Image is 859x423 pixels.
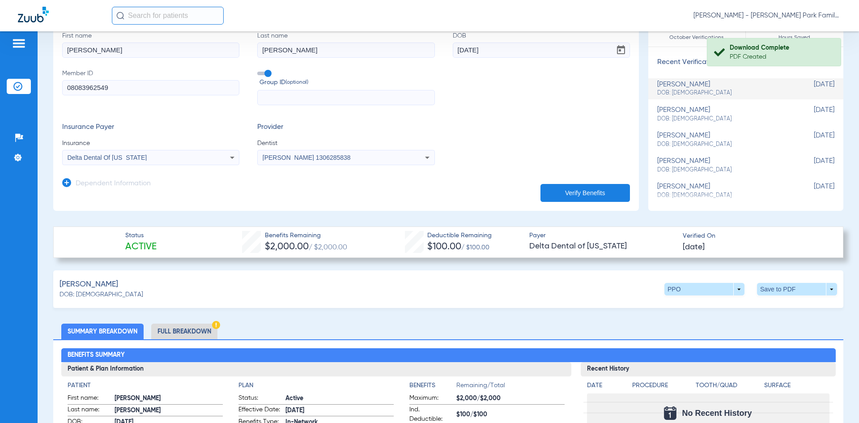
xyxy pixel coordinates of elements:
[112,7,224,25] input: Search for patients
[62,123,239,132] h3: Insurance Payer
[285,394,394,403] span: Active
[612,41,630,59] button: Open calendar
[657,141,790,149] span: DOB: [DEMOGRAPHIC_DATA]
[257,31,434,58] label: Last name
[456,410,565,419] span: $100/$100
[427,231,492,240] span: Deductible Remaining
[790,81,834,97] span: [DATE]
[265,242,309,252] span: $2,000.00
[68,405,111,416] span: Last name:
[529,231,675,240] span: Payer
[263,154,351,161] span: [PERSON_NAME] 1306285838
[62,80,239,95] input: Member ID
[257,43,434,58] input: Last name
[238,393,282,404] span: Status:
[257,139,434,148] span: Dentist
[60,279,118,290] span: [PERSON_NAME]
[68,154,147,161] span: Delta Dental Of [US_STATE]
[453,43,630,58] input: DOBOpen calendar
[68,393,111,404] span: First name:
[12,38,26,49] img: hamburger-icon
[683,231,829,241] span: Verified On
[427,242,461,252] span: $100.00
[657,81,790,97] div: [PERSON_NAME]
[790,157,834,174] span: [DATE]
[632,381,693,393] app-breakdown-title: Procedure
[540,184,630,202] button: Verify Benefits
[151,324,217,339] li: Full Breakdown
[62,31,239,58] label: First name
[682,409,752,418] span: No Recent History
[664,283,744,295] button: PPO
[648,33,745,42] span: October Verifications
[62,43,239,58] input: First name
[632,381,693,390] h4: Procedure
[285,78,308,87] small: (optional)
[587,381,625,390] h4: Date
[257,123,434,132] h3: Provider
[259,78,434,87] span: Group ID
[238,381,394,390] h4: Plan
[61,362,571,376] h3: Patient & Plan Information
[790,106,834,123] span: [DATE]
[76,179,151,188] h3: Dependent Information
[657,166,790,174] span: DOB: [DEMOGRAPHIC_DATA]
[581,362,836,376] h3: Recent History
[115,394,223,403] span: [PERSON_NAME]
[461,244,489,251] span: / $100.00
[657,115,790,123] span: DOB: [DEMOGRAPHIC_DATA]
[309,244,347,251] span: / $2,000.00
[61,348,836,363] h2: Benefits Summary
[212,321,220,329] img: Hazard
[409,381,456,393] app-breakdown-title: Benefits
[587,381,625,393] app-breakdown-title: Date
[125,231,157,240] span: Status
[730,52,833,61] div: PDF Created
[648,58,843,67] h3: Recent Verifications
[746,33,843,42] span: Hours Saved
[409,393,453,404] span: Maximum:
[116,12,124,20] img: Search Icon
[453,31,630,58] label: DOB
[657,132,790,148] div: [PERSON_NAME]
[125,241,157,253] span: Active
[664,406,676,420] img: Calendar
[456,394,565,403] span: $2,000/$2,000
[657,106,790,123] div: [PERSON_NAME]
[238,405,282,416] span: Effective Date:
[68,381,223,390] h4: Patient
[265,231,347,240] span: Benefits Remaining
[683,242,705,253] span: [DATE]
[62,139,239,148] span: Insurance
[790,132,834,148] span: [DATE]
[60,290,143,299] span: DOB: [DEMOGRAPHIC_DATA]
[790,183,834,199] span: [DATE]
[285,406,394,415] span: [DATE]
[115,406,223,415] span: [PERSON_NAME]
[62,69,239,106] label: Member ID
[61,324,144,339] li: Summary Breakdown
[764,381,829,390] h4: Surface
[529,241,675,252] span: Delta Dental of [US_STATE]
[657,192,790,200] span: DOB: [DEMOGRAPHIC_DATA]
[757,283,837,295] button: Save to PDF
[693,11,841,20] span: [PERSON_NAME] - [PERSON_NAME] Park Family Dentistry
[18,7,49,22] img: Zuub Logo
[730,43,833,52] div: Download Complete
[696,381,761,390] h4: Tooth/Quad
[657,183,790,199] div: [PERSON_NAME]
[409,381,456,390] h4: Benefits
[456,381,565,393] span: Remaining/Total
[657,89,790,97] span: DOB: [DEMOGRAPHIC_DATA]
[696,381,761,393] app-breakdown-title: Tooth/Quad
[764,381,829,393] app-breakdown-title: Surface
[657,157,790,174] div: [PERSON_NAME]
